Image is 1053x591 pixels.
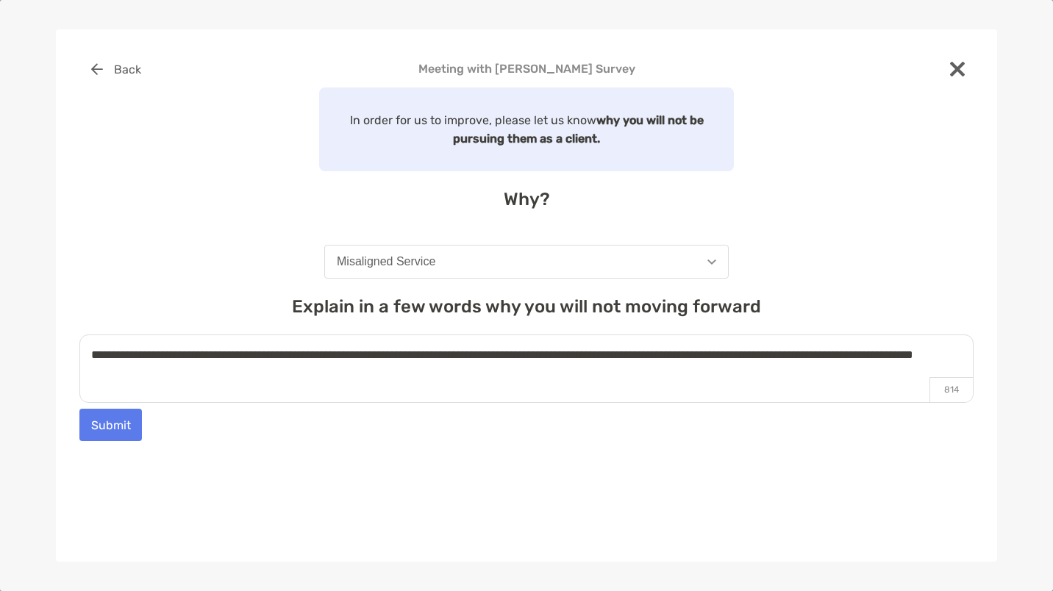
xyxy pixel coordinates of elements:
[91,63,103,75] img: button icon
[79,409,142,441] button: Submit
[79,296,974,317] h4: Explain in a few words why you will not moving forward
[79,53,152,85] button: Back
[324,245,729,279] button: Misaligned Service
[929,377,973,402] p: 814
[79,62,974,76] h4: Meeting with [PERSON_NAME] Survey
[950,62,965,76] img: close modal
[707,259,716,265] img: Open dropdown arrow
[79,189,974,209] h4: Why?
[328,111,725,148] p: In order for us to improve, please let us know
[337,255,435,268] div: Misaligned Service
